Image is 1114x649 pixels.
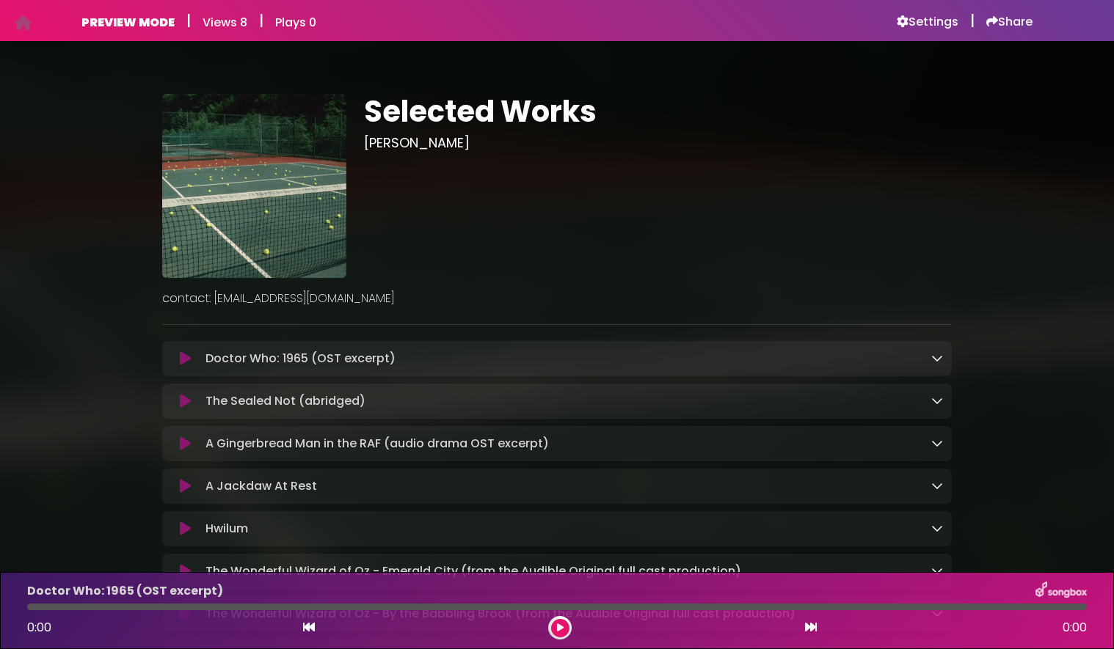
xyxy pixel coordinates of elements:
h6: Views 8 [203,15,247,29]
a: Share [986,15,1033,29]
p: The Wonderful Wizard of Oz - Emerald City (from the Audible Original full cast production) [205,562,741,580]
span: 0:00 [1063,619,1087,637]
h6: Plays 0 [275,15,316,29]
h6: PREVIEW MODE [81,15,175,29]
p: Doctor Who: 1965 (OST excerpt) [205,350,396,367]
p: A Gingerbread Man in the RAF (audio drama OST excerpt) [205,435,549,452]
img: songbox-logo-white.png [1035,582,1087,601]
span: 0:00 [27,619,51,636]
p: The Sealed Not (abridged) [205,392,365,410]
p: Hwilum [205,520,248,538]
h5: | [259,12,263,29]
p: A Jackdaw At Rest [205,477,317,495]
h5: | [186,12,191,29]
h3: [PERSON_NAME] [364,135,952,151]
img: FPNrYgRTaR8WxXia5OtQ [162,94,346,278]
a: Settings [897,15,958,29]
h1: Selected Works [364,94,952,129]
p: contact: [EMAIL_ADDRESS][DOMAIN_NAME] [162,290,952,307]
h5: | [970,12,975,29]
p: Doctor Who: 1965 (OST excerpt) [27,582,223,600]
